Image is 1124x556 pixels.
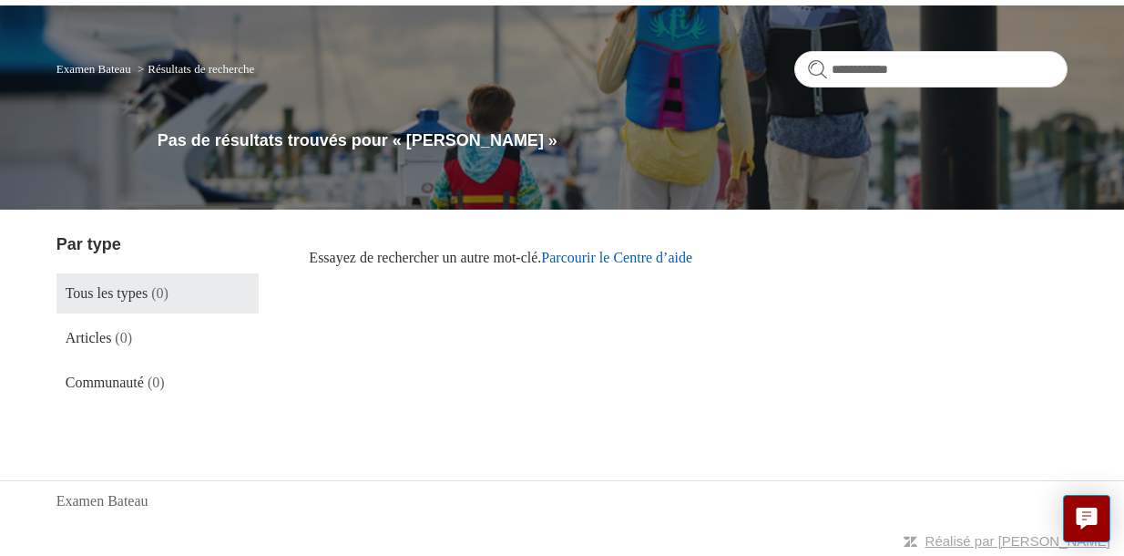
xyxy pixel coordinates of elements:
h3: Par type [56,232,259,257]
a: Articles (0) [56,318,259,358]
a: Examen Bateau [56,490,148,512]
span: (0) [151,285,169,301]
a: Tous les types (0) [56,273,259,314]
p: Essayez de rechercher un autre mot-clé. [309,247,1068,269]
span: (0) [148,375,165,390]
span: Tous les types [66,285,148,301]
button: Live chat [1063,495,1110,542]
span: Communauté [66,375,144,390]
a: Parcourir le Centre d’aide [541,250,692,265]
span: Articles [66,330,112,345]
input: Rechercher [794,51,1068,88]
h1: Pas de résultats trouvés pour « [PERSON_NAME] » [158,129,1068,153]
li: Examen Bateau [56,62,134,76]
a: Réalisé par [PERSON_NAME] [925,533,1110,549]
li: Résultats de recherche [134,62,254,76]
a: Communauté (0) [56,363,259,403]
span: (0) [115,330,132,345]
a: Examen Bateau [56,62,131,76]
